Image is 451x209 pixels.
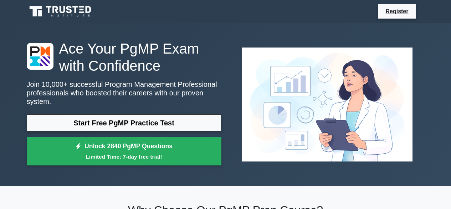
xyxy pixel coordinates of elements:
[27,40,221,74] h1: Ace Your PgMP Exam with Confidence
[381,7,412,16] a: Register
[236,42,418,167] img: Program Management Professional Preview
[36,153,212,161] small: Limited Time: 7-day free trial!
[27,114,221,131] a: Start Free PgMP Practice Test
[27,137,221,165] a: Unlock 2840 PgMP QuestionsLimited Time: 7-day free trial!
[27,80,221,106] p: Join 10,000+ successful Program Management Professional professionals who boosted their careers w...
